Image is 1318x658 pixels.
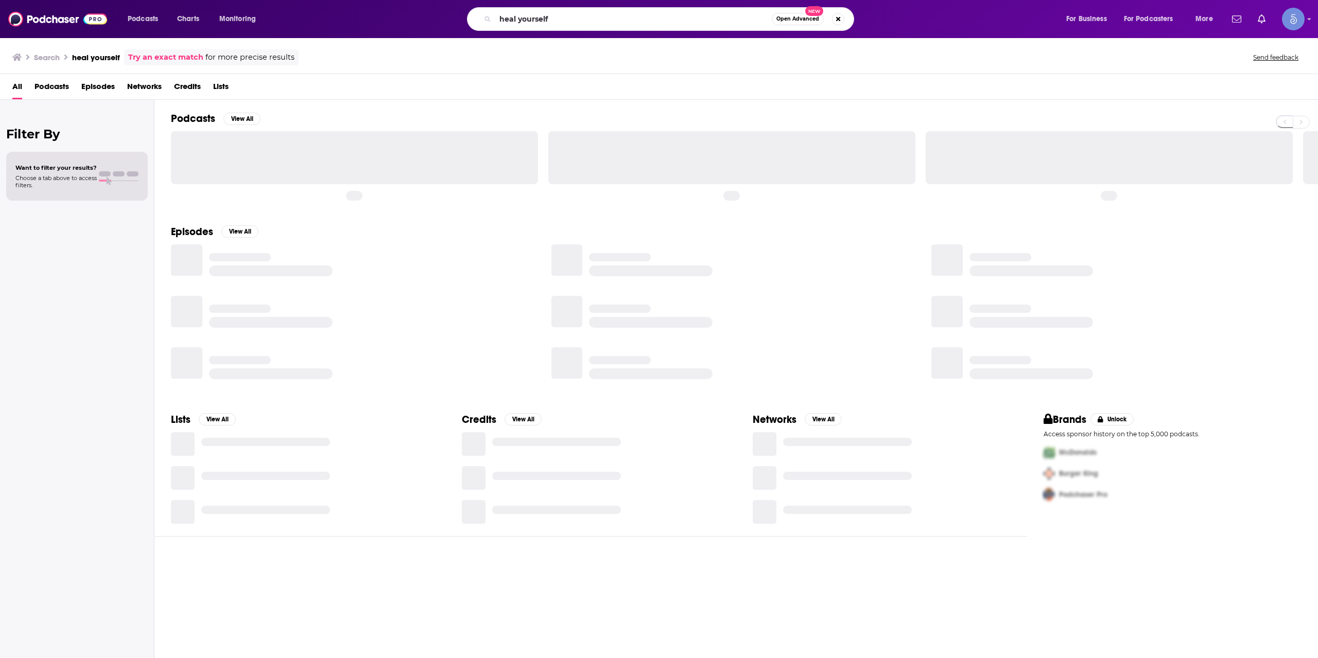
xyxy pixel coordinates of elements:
[219,12,256,26] span: Monitoring
[199,413,236,425] button: View All
[1059,11,1120,27] button: open menu
[1282,8,1305,30] img: User Profile
[1117,11,1188,27] button: open menu
[1188,11,1226,27] button: open menu
[753,413,842,426] a: NetworksView All
[805,6,824,16] span: New
[776,16,819,22] span: Open Advanced
[171,112,261,125] a: PodcastsView All
[1250,53,1302,62] button: Send feedback
[462,413,542,426] a: CreditsView All
[171,413,190,426] h2: Lists
[1044,413,1086,426] h2: Brands
[6,127,148,141] h2: Filter By
[1059,448,1097,457] span: McDonalds
[1039,442,1059,463] img: First Pro Logo
[1044,430,1302,438] p: Access sponsor history on the top 5,000 podcasts.
[1039,484,1059,505] img: Third Pro Logo
[221,225,258,238] button: View All
[171,225,213,238] h2: Episodes
[15,164,97,171] span: Want to filter your results?
[1195,12,1213,26] span: More
[171,413,236,426] a: ListsView All
[753,413,796,426] h2: Networks
[772,13,824,25] button: Open AdvancedNew
[805,413,842,425] button: View All
[213,78,229,99] a: Lists
[127,78,162,99] a: Networks
[174,78,201,99] a: Credits
[223,113,261,125] button: View All
[1059,469,1098,478] span: Burger King
[170,11,205,27] a: Charts
[495,11,772,27] input: Search podcasts, credits, & more...
[171,112,215,125] h2: Podcasts
[8,9,107,29] img: Podchaser - Follow, Share and Rate Podcasts
[120,11,171,27] button: open menu
[1090,413,1134,425] button: Unlock
[81,78,115,99] a: Episodes
[12,78,22,99] a: All
[1282,8,1305,30] span: Logged in as Spiral5-G1
[477,7,864,31] div: Search podcasts, credits, & more...
[1228,10,1245,28] a: Show notifications dropdown
[128,12,158,26] span: Podcasts
[15,174,97,189] span: Choose a tab above to access filters.
[1254,10,1270,28] a: Show notifications dropdown
[205,51,294,63] span: for more precise results
[505,413,542,425] button: View All
[462,413,496,426] h2: Credits
[128,51,203,63] a: Try an exact match
[1282,8,1305,30] button: Show profile menu
[1039,463,1059,484] img: Second Pro Logo
[1124,12,1173,26] span: For Podcasters
[171,225,258,238] a: EpisodesView All
[72,52,120,62] h3: heal yourself
[177,12,199,26] span: Charts
[34,52,60,62] h3: Search
[34,78,69,99] a: Podcasts
[1059,490,1107,499] span: Podchaser Pro
[1066,12,1107,26] span: For Business
[212,11,269,27] button: open menu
